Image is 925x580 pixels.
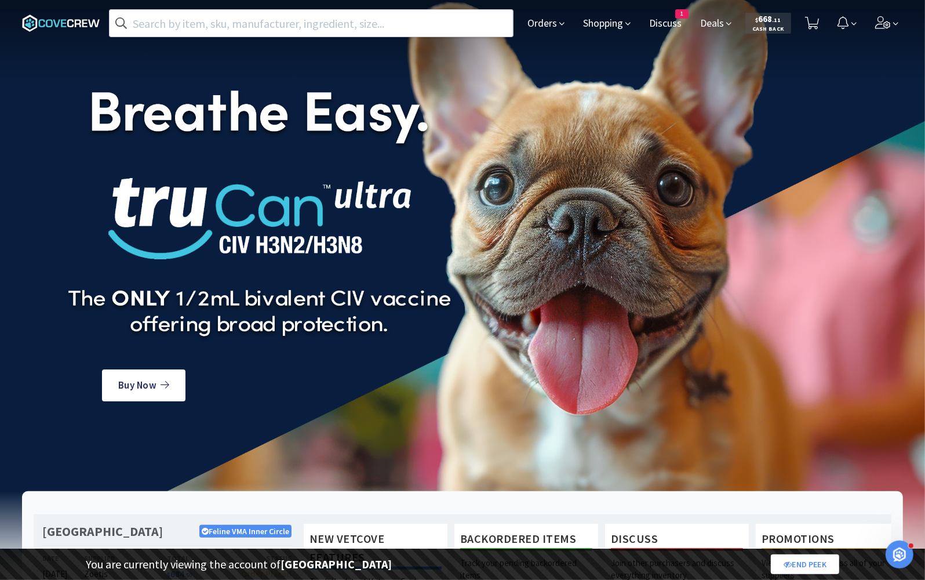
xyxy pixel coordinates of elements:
[745,8,791,39] a: $668.11Cash Back
[199,525,292,538] p: Feline VMA Inner Circle
[752,26,784,34] span: Cash Back
[281,557,392,571] strong: [GEOGRAPHIC_DATA]
[755,16,758,24] span: $
[676,10,688,18] span: 1
[644,19,686,29] a: Discuss1
[886,541,913,568] iframe: Intercom live chat
[611,530,743,551] h1: Discuss
[102,369,185,401] a: Buy Now
[755,13,781,24] span: 668
[309,530,442,570] h1: New Vetcove Features
[58,68,462,358] img: TruCan-CIV-takeover_foregroundv3.png
[86,555,392,574] p: You are currently viewing the account of
[460,530,592,551] h1: Backordered Items
[772,16,781,24] span: . 11
[110,10,513,37] input: Search by item, sku, manufacturer, ingredient, size...
[762,530,894,551] h1: Promotions
[771,554,839,574] a: End Peek
[42,523,163,540] h1: [GEOGRAPHIC_DATA]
